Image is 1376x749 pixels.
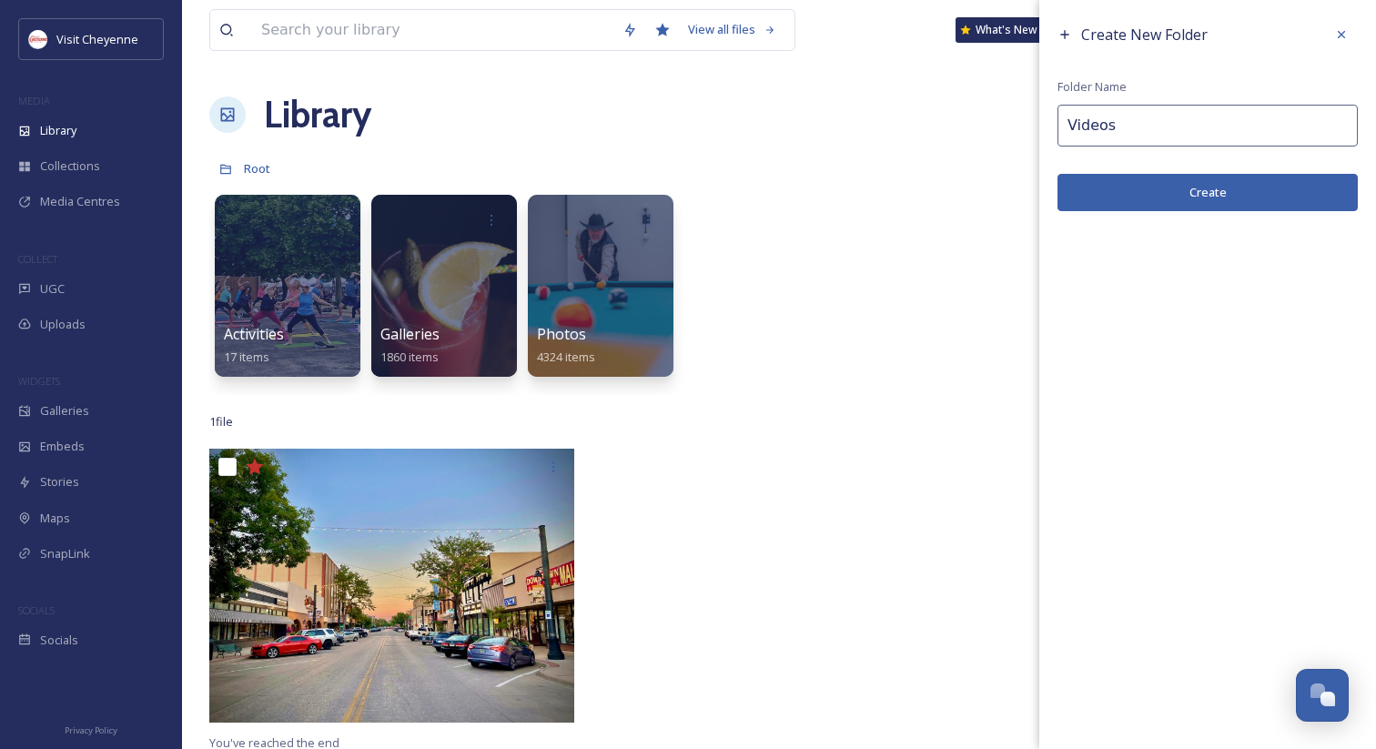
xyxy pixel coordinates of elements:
a: Root [244,157,270,179]
span: Embeds [40,438,85,455]
span: Maps [40,510,70,527]
span: Photos [537,324,586,344]
span: Galleries [40,402,89,420]
span: Library [40,122,76,139]
button: Open Chat [1296,669,1349,722]
span: SOCIALS [18,603,55,617]
a: View all files [679,12,785,47]
a: Galleries1860 items [380,326,440,365]
span: SnapLink [40,545,90,562]
button: Create [1057,174,1358,211]
span: MEDIA [18,94,50,107]
span: 17 items [224,349,269,365]
span: UGC [40,280,65,298]
span: COLLECT [18,252,57,266]
a: What's New [956,17,1047,43]
span: Socials [40,632,78,649]
span: 1860 items [380,349,439,365]
a: Activities17 items [224,326,284,365]
span: Media Centres [40,193,120,210]
input: Search your library [252,10,613,50]
span: Folder Name [1057,78,1127,96]
span: 4324 items [537,349,595,365]
span: Galleries [380,324,440,344]
img: keely-klenke-L144Uc-MI2M-unsplash.jpg [209,449,574,723]
span: WIDGETS [18,374,60,388]
span: Visit Cheyenne [56,31,138,47]
span: Privacy Policy [65,724,117,736]
img: visit_cheyenne_logo.jpeg [29,30,47,48]
span: Create New Folder [1081,25,1208,45]
span: Activities [224,324,284,344]
span: Collections [40,157,100,175]
a: Privacy Policy [65,718,117,740]
input: Name [1057,105,1358,147]
a: Photos4324 items [537,326,595,365]
span: Root [244,160,270,177]
span: 1 file [209,413,233,430]
a: Library [264,87,371,142]
span: Uploads [40,316,86,333]
span: Stories [40,473,79,491]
